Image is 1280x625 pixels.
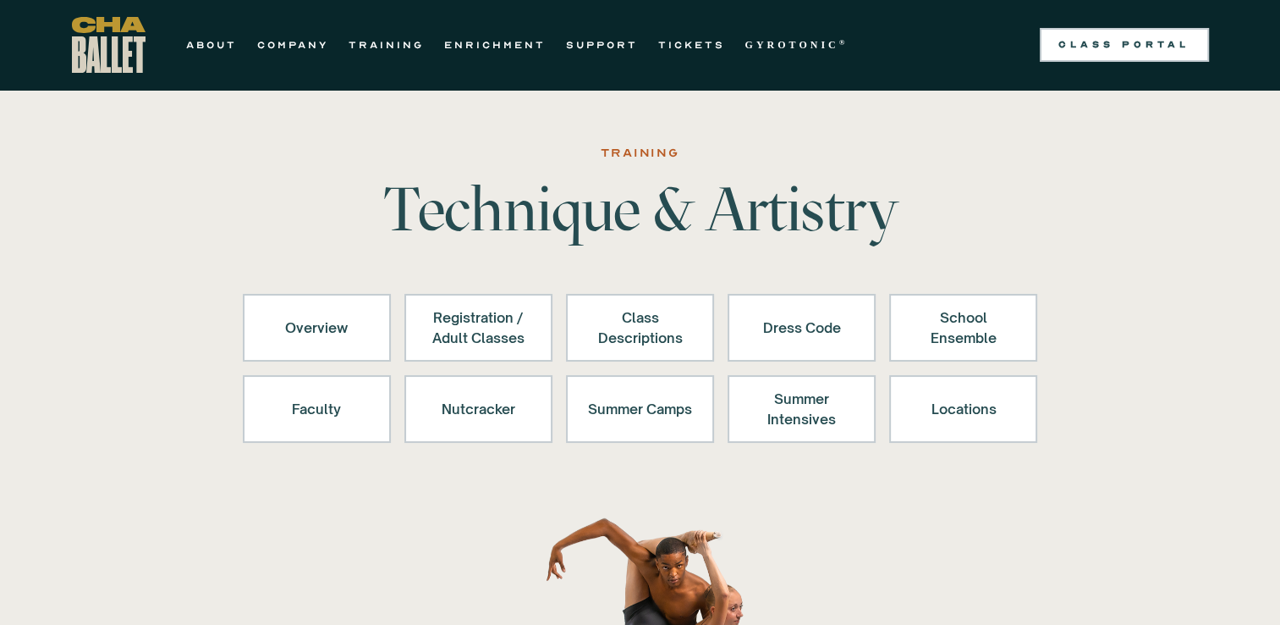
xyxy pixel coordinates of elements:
[426,307,530,348] div: Registration / Adult Classes
[658,35,725,55] a: TICKETS
[243,294,391,362] a: Overview
[265,307,369,348] div: Overview
[750,389,854,429] div: Summer Intensives
[745,35,849,55] a: GYROTONIC®
[601,143,678,163] div: Training
[911,389,1015,429] div: Locations
[257,35,328,55] a: COMPANY
[566,35,638,55] a: SUPPORT
[728,375,876,443] a: Summer Intensives
[889,375,1037,443] a: Locations
[426,389,530,429] div: Nutcracker
[1050,38,1199,52] div: Class Portal
[444,35,546,55] a: ENRICHMENT
[243,375,391,443] a: Faculty
[839,38,849,47] sup: ®
[72,17,146,73] a: home
[376,179,904,240] h1: Technique & Artistry
[745,39,839,51] strong: GYROTONIC
[404,294,552,362] a: Registration /Adult Classes
[911,307,1015,348] div: School Ensemble
[265,389,369,429] div: Faculty
[566,375,714,443] a: Summer Camps
[889,294,1037,362] a: School Ensemble
[186,35,237,55] a: ABOUT
[404,375,552,443] a: Nutcracker
[1040,28,1209,62] a: Class Portal
[588,389,692,429] div: Summer Camps
[349,35,424,55] a: TRAINING
[750,307,854,348] div: Dress Code
[566,294,714,362] a: Class Descriptions
[728,294,876,362] a: Dress Code
[588,307,692,348] div: Class Descriptions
